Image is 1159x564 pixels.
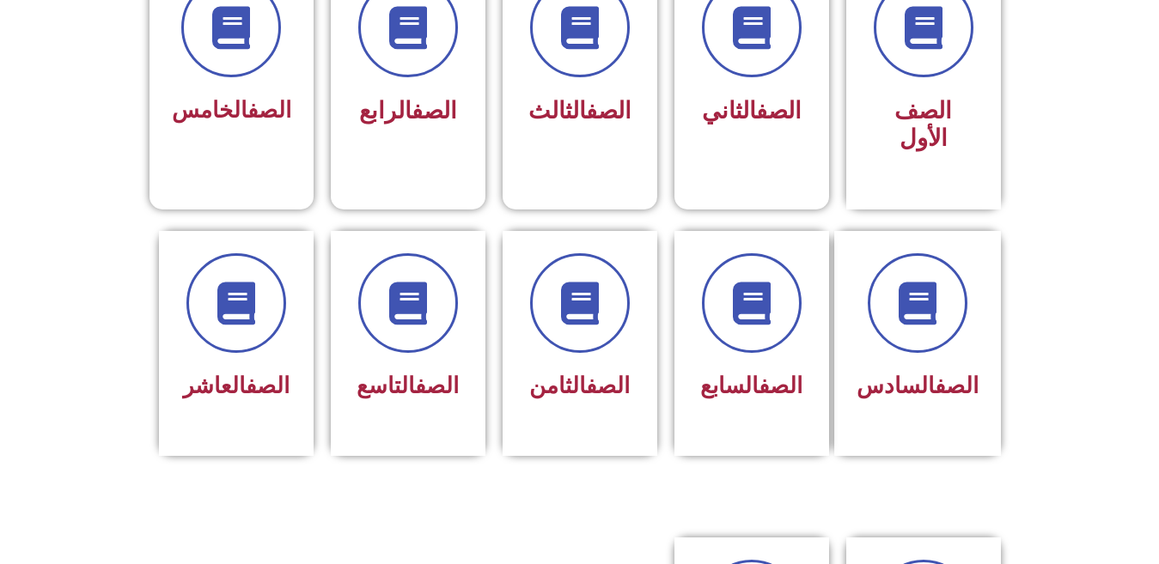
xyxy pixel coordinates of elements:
[172,97,291,123] span: الخامس
[357,373,459,398] span: التاسع
[586,373,630,398] a: الصف
[586,97,631,124] a: الصف
[359,97,457,124] span: الرابع
[247,97,291,123] a: الصف
[246,373,290,398] a: الصف
[529,373,630,398] span: الثامن
[183,373,290,398] span: العاشر
[756,97,802,124] a: الصف
[700,373,802,398] span: السابع
[702,97,802,124] span: الثاني
[528,97,631,124] span: الثالث
[415,373,459,398] a: الصف
[412,97,457,124] a: الصف
[894,97,952,152] span: الصف الأول
[857,373,979,398] span: السادس
[935,373,979,398] a: الصف
[759,373,802,398] a: الصف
